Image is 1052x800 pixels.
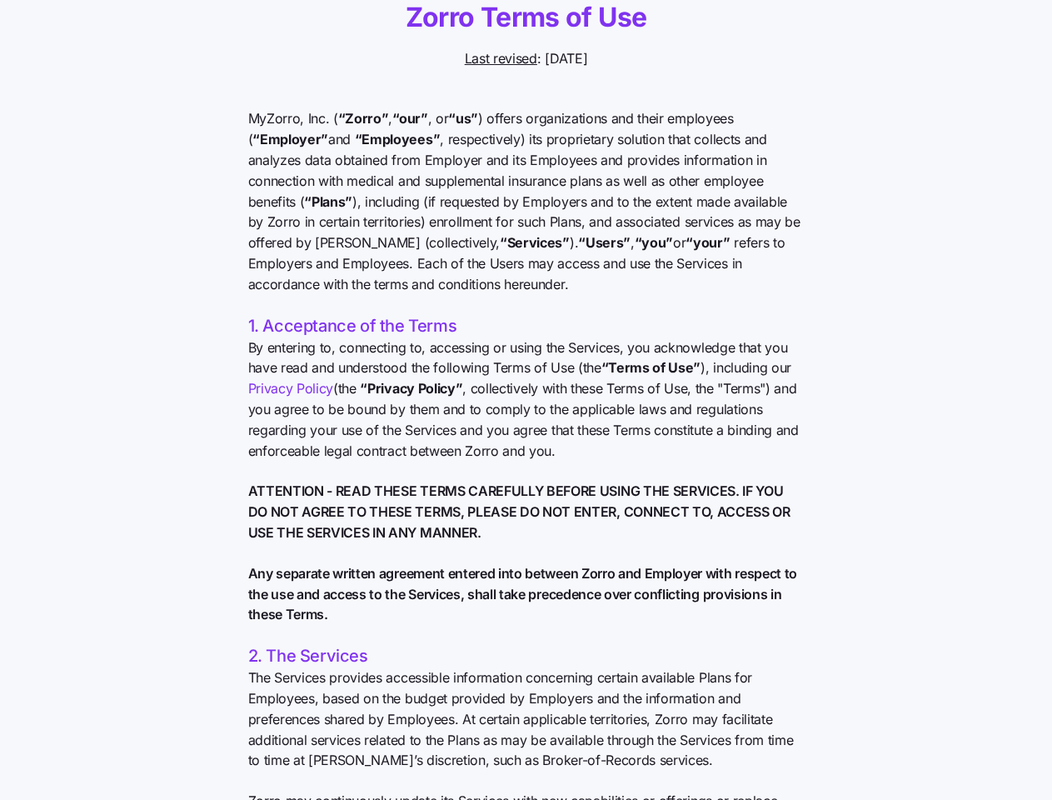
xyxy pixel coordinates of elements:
b: “Employer” [252,131,328,147]
span: Any separate written agreement entered into between Zorro and Employer with respect to the use an... [248,563,805,625]
b: “Terms of Use” [601,359,701,376]
b: “Plans” [304,193,352,210]
b: “us” [448,110,478,127]
b: “Users” [578,234,631,251]
b: “Privacy Policy” [360,380,462,397]
b: “our” [392,110,427,127]
h2: 1. Acceptance of the Terms [248,315,805,337]
span: ATTENTION - READ THESE TERMS CAREFULLY BEFORE USING THE SERVICES. IF YOU DO NOT AGREE TO THESE TE... [248,481,805,542]
b: “you” [635,234,673,251]
b: “Services” [500,234,570,251]
b: “Employees” [355,131,440,147]
h2: 2. The Services [248,645,805,667]
span: The Services provides accessible information concerning certain available Plans for Employees, ba... [248,667,805,771]
span: MyZorro, Inc. ( , , or ) offers organizations and their employees ( and , respectively) its propr... [248,108,805,294]
b: “your” [686,234,730,251]
u: Last revised [465,50,537,67]
span: : [DATE] [465,48,588,69]
b: “Zorro” [338,110,389,127]
a: Privacy Policy [248,380,334,397]
span: By entering to, connecting to, accessing or using the Services, you acknowledge that you have rea... [248,337,805,462]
